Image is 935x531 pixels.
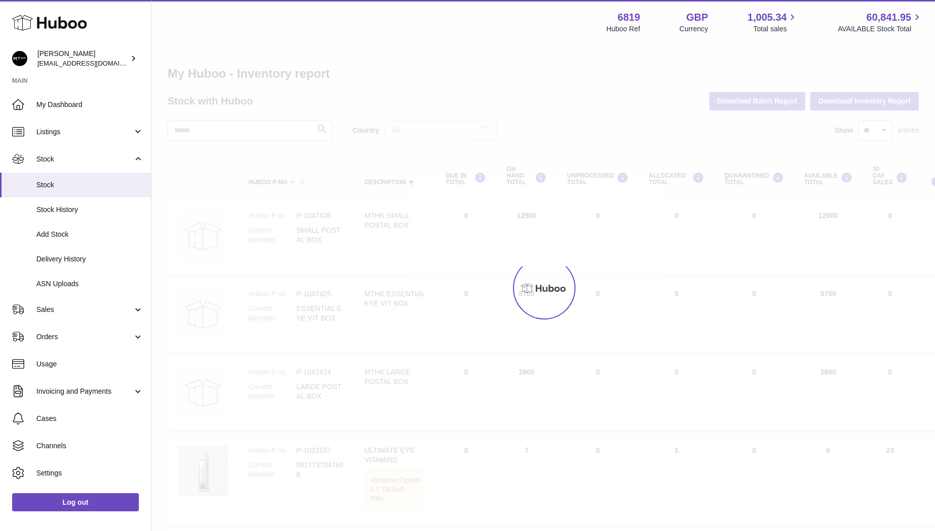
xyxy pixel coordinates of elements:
[36,359,143,369] span: Usage
[36,205,143,215] span: Stock History
[12,51,27,66] img: amar@mthk.com
[36,230,143,239] span: Add Stock
[36,387,133,396] span: Invoicing and Payments
[36,180,143,190] span: Stock
[36,468,143,478] span: Settings
[36,127,133,137] span: Listings
[37,59,148,67] span: [EMAIL_ADDRESS][DOMAIN_NAME]
[866,11,911,24] span: 60,841.95
[36,100,143,110] span: My Dashboard
[753,24,798,34] span: Total sales
[680,24,708,34] div: Currency
[838,24,923,34] span: AVAILABLE Stock Total
[12,493,139,511] a: Log out
[36,441,143,451] span: Channels
[36,279,143,289] span: ASN Uploads
[36,305,133,314] span: Sales
[617,11,640,24] strong: 6819
[748,11,799,34] a: 1,005.34 Total sales
[36,332,133,342] span: Orders
[686,11,708,24] strong: GBP
[748,11,787,24] span: 1,005.34
[36,154,133,164] span: Stock
[606,24,640,34] div: Huboo Ref
[36,254,143,264] span: Delivery History
[37,49,128,68] div: [PERSON_NAME]
[36,414,143,423] span: Cases
[838,11,923,34] a: 60,841.95 AVAILABLE Stock Total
